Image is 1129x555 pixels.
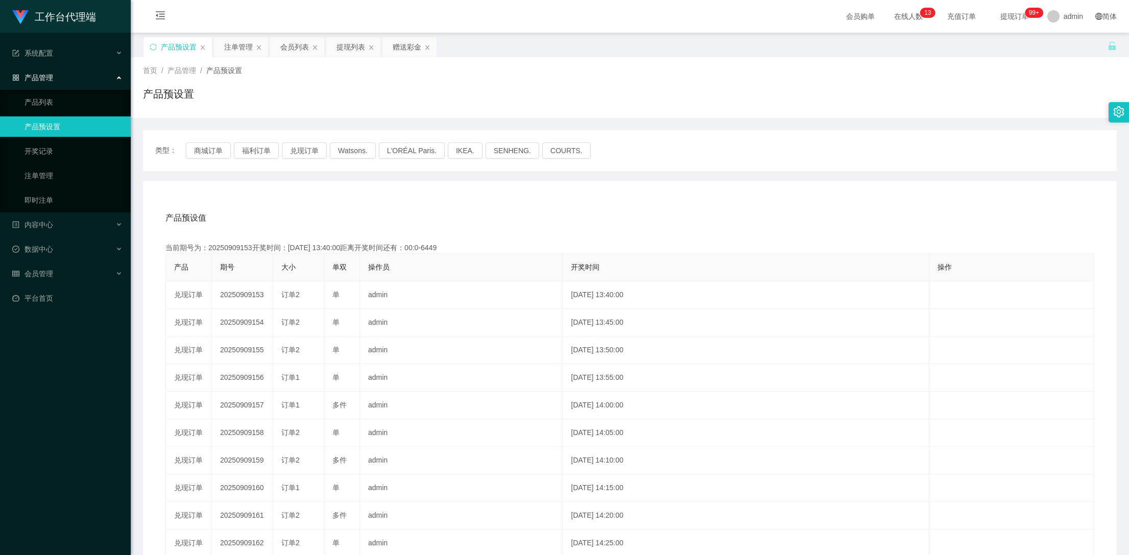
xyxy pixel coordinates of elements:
td: 20250909158 [212,419,273,447]
span: 单 [332,484,340,492]
span: 单 [332,318,340,326]
button: 商城订单 [186,142,231,159]
td: admin [360,502,563,529]
a: 注单管理 [25,165,123,186]
td: admin [360,281,563,309]
i: 图标: close [200,44,206,51]
a: 开奖记录 [25,141,123,161]
td: admin [360,474,563,502]
span: 首页 [143,66,157,75]
button: IKEA. [448,142,483,159]
span: 期号 [220,263,234,271]
span: 在线人数 [889,13,928,20]
span: 产品预设值 [165,212,206,224]
span: 提现订单 [995,13,1034,20]
td: 20250909160 [212,474,273,502]
td: 兑现订单 [166,309,212,336]
span: 产品 [174,263,188,271]
button: SENHENG. [486,142,539,159]
span: 订单2 [281,291,300,299]
button: Watsons. [330,142,376,159]
span: 单 [332,428,340,437]
span: 订单1 [281,484,300,492]
i: 图标: close [312,44,318,51]
span: 订单2 [281,511,300,519]
td: admin [360,309,563,336]
td: admin [360,336,563,364]
td: 兑现订单 [166,502,212,529]
i: 图标: menu-fold [143,1,178,33]
sup: 13 [920,8,935,18]
span: 订单2 [281,539,300,547]
button: 兑现订单 [282,142,327,159]
span: 开奖时间 [571,263,599,271]
a: 产品预设置 [25,116,123,137]
td: 20250909153 [212,281,273,309]
span: 产品预设置 [206,66,242,75]
span: / [200,66,202,75]
span: 订单2 [281,428,300,437]
i: 图标: form [12,50,19,57]
td: 20250909156 [212,364,273,392]
i: 图标: close [368,44,374,51]
span: 多件 [332,456,347,464]
span: 大小 [281,263,296,271]
td: 兑现订单 [166,447,212,474]
i: 图标: appstore-o [12,74,19,81]
td: [DATE] 14:00:00 [563,392,929,419]
img: logo.9652507e.png [12,10,29,25]
div: 会员列表 [280,37,309,57]
i: 图标: check-circle-o [12,246,19,253]
span: 充值订单 [942,13,981,20]
span: 系统配置 [12,49,53,57]
a: 产品列表 [25,92,123,112]
td: admin [360,364,563,392]
span: 类型： [155,142,186,159]
i: 图标: profile [12,221,19,228]
span: 单 [332,291,340,299]
span: 单 [332,346,340,354]
span: 内容中心 [12,221,53,229]
td: [DATE] 13:50:00 [563,336,929,364]
span: 操作员 [368,263,390,271]
span: 单 [332,373,340,381]
td: [DATE] 14:05:00 [563,419,929,447]
span: 订单2 [281,318,300,326]
span: 数据中心 [12,245,53,253]
td: 兑现订单 [166,392,212,419]
button: COURTS. [542,142,591,159]
span: 产品管理 [167,66,196,75]
a: 图标: dashboard平台首页 [12,288,123,308]
span: 操作 [938,263,952,271]
td: 兑现订单 [166,419,212,447]
span: 产品管理 [12,74,53,82]
span: 订单1 [281,401,300,409]
td: [DATE] 13:45:00 [563,309,929,336]
td: [DATE] 14:20:00 [563,502,929,529]
a: 工作台代理端 [12,12,96,20]
button: 福利订单 [234,142,279,159]
td: [DATE] 14:15:00 [563,474,929,502]
span: 订单2 [281,346,300,354]
div: 注单管理 [224,37,253,57]
p: 3 [928,8,931,18]
td: [DATE] 14:10:00 [563,447,929,474]
span: 订单1 [281,373,300,381]
td: admin [360,419,563,447]
span: 订单2 [281,456,300,464]
td: admin [360,447,563,474]
div: 赠送彩金 [393,37,421,57]
i: 图标: setting [1113,106,1124,117]
i: 图标: unlock [1108,41,1117,51]
button: L'ORÉAL Paris. [379,142,445,159]
div: 当前期号为：20250909153开奖时间：[DATE] 13:40:00距离开奖时间还有：00:0-6449 [165,243,1094,253]
a: 即时注单 [25,190,123,210]
td: 20250909155 [212,336,273,364]
span: / [161,66,163,75]
td: 20250909161 [212,502,273,529]
i: 图标: sync [150,43,157,51]
td: [DATE] 13:40:00 [563,281,929,309]
td: admin [360,392,563,419]
span: 会员管理 [12,270,53,278]
td: 兑现订单 [166,281,212,309]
